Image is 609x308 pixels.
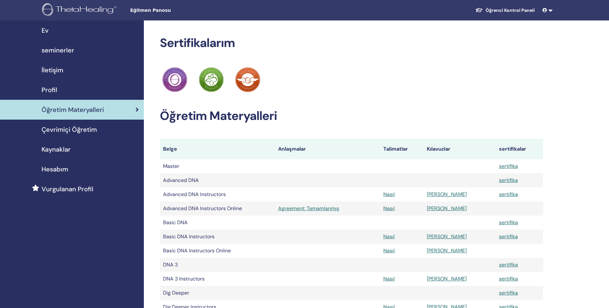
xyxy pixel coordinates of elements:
[380,139,424,159] th: Talimatlar
[160,139,275,159] th: Belge
[160,187,275,201] td: Advanced DNA Instructors
[470,4,540,16] a: Öğrenci Kontrol Paneli
[496,139,543,159] th: sertifikalar
[162,67,187,92] img: Practitioner
[160,258,275,272] td: DNA 3
[160,173,275,187] td: Advanced DNA
[383,191,395,198] a: Nasıl
[42,125,97,134] span: Çevrimiçi Öğretim
[499,275,518,282] a: sertifika
[499,289,518,296] a: sertifika
[427,275,467,282] a: [PERSON_NAME]
[427,233,467,240] a: [PERSON_NAME]
[475,7,483,13] img: graduation-cap-white.svg
[499,177,518,184] a: sertifika
[160,244,275,258] td: Basic DNA Instructors Online
[42,184,93,194] span: Vurgulanan Profil
[42,105,104,115] span: Öğretim Materyalleri
[427,191,467,198] a: [PERSON_NAME]
[235,67,260,92] img: Practitioner
[499,261,518,268] a: sertifika
[42,164,68,174] span: Hesabım
[160,216,275,230] td: Basic DNA
[130,7,226,14] span: Eğitmen Panosu
[160,286,275,300] td: Dig Deeper
[160,36,543,51] h2: Sertifikalarım
[499,163,518,170] a: sertifika
[424,139,496,159] th: Kılavuzlar
[160,109,543,123] h2: Öğretim Materyalleri
[160,201,275,216] td: Advanced DNA Instructors Online
[499,219,518,226] a: sertifika
[42,45,74,55] span: seminerler
[42,145,71,154] span: Kaynaklar
[427,247,467,254] a: [PERSON_NAME]
[42,26,49,35] span: Ev
[383,233,395,240] a: Nasıl
[383,247,395,254] a: Nasıl
[42,85,57,95] span: Profil
[160,272,275,286] td: DNA 3 Instructors
[383,205,395,212] a: Nasıl
[160,230,275,244] td: Basic DNA Instructors
[499,191,518,198] a: sertifika
[42,3,119,18] img: logo.png
[160,159,275,173] td: Master
[499,233,518,240] a: sertifika
[42,65,63,75] span: İletişim
[383,275,395,282] a: Nasıl
[199,67,224,92] img: Practitioner
[278,205,377,212] a: Agreement: Tamamlanmış
[427,205,467,212] a: [PERSON_NAME]
[275,139,380,159] th: Anlaşmalar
